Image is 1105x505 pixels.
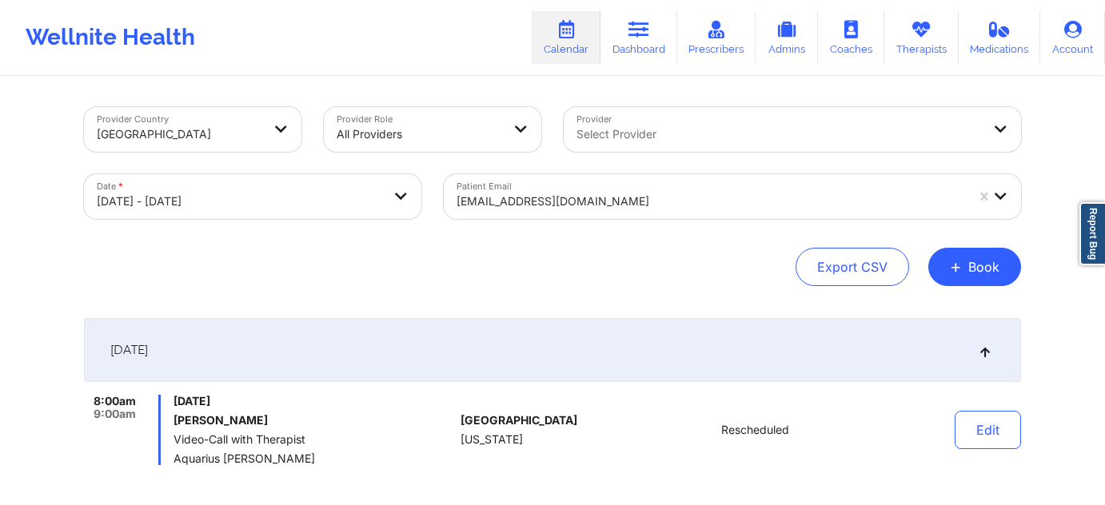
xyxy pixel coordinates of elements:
h6: [PERSON_NAME] [174,414,454,427]
button: Edit [955,411,1021,449]
span: Video-Call with Therapist [174,433,454,446]
span: [GEOGRAPHIC_DATA] [461,414,577,427]
button: +Book [928,248,1021,286]
a: Calendar [532,11,600,64]
span: [US_STATE] [461,433,523,446]
span: + [950,262,962,271]
span: Aquarius [PERSON_NAME] [174,452,454,465]
div: [EMAIL_ADDRESS][DOMAIN_NAME] [457,184,965,219]
a: Admins [756,11,818,64]
div: [GEOGRAPHIC_DATA] [97,117,261,152]
a: Medications [959,11,1041,64]
a: Coaches [818,11,884,64]
a: Account [1040,11,1105,64]
span: Rescheduled [721,423,789,436]
a: Prescribers [677,11,756,64]
a: Report Bug [1079,202,1105,265]
span: 8:00am [94,395,136,408]
div: [DATE] - [DATE] [97,184,381,219]
span: 9:00am [94,408,136,420]
span: [DATE] [110,342,148,358]
a: Therapists [884,11,959,64]
a: Dashboard [600,11,677,64]
div: All Providers [337,117,501,152]
span: [DATE] [174,395,454,408]
button: Export CSV [796,248,909,286]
